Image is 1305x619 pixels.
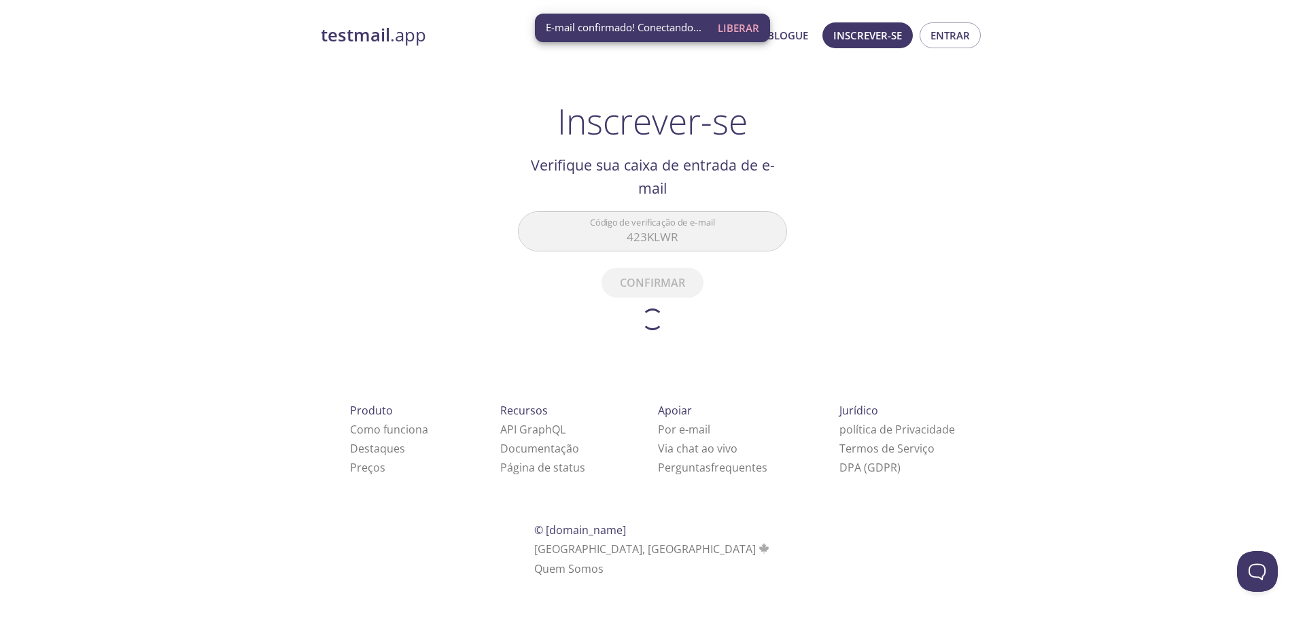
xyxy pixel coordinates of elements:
[839,460,901,475] a: DPA (GDPR)
[658,460,711,475] font: Perguntas
[500,403,548,418] font: Recursos
[711,460,767,475] font: frequentes
[833,29,902,42] font: Inscrever-se
[390,23,426,47] font: .app
[718,21,759,35] font: Liberar
[920,22,981,48] button: Entrar
[658,441,737,456] font: Via chat ao vivo
[350,441,405,456] a: Destaques
[930,29,970,42] font: Entrar
[350,460,385,475] a: Preços
[839,441,935,456] a: Termos de Serviço
[712,15,765,41] button: Liberar
[534,561,604,576] a: Quem Somos
[557,97,748,145] font: Inscrever-se
[658,422,710,437] font: Por e-mail
[839,403,878,418] font: Jurídico
[534,542,756,556] font: [GEOGRAPHIC_DATA], [GEOGRAPHIC_DATA]
[350,403,393,418] font: Produto
[534,523,626,537] font: © [DOMAIN_NAME]
[546,20,701,34] font: E-mail confirmado! Conectando...
[321,23,390,47] font: testmail
[767,26,808,44] a: Blogue
[321,24,551,47] a: testmail.app
[500,460,585,475] a: Página de status
[767,29,808,42] font: Blogue
[500,441,579,456] a: Documentação
[658,403,692,418] font: Apoiar
[350,422,428,437] a: Como funciona
[839,422,955,437] a: política de Privacidade
[531,155,775,198] font: Verifique sua caixa de entrada de e-mail
[822,22,913,48] button: Inscrever-se
[1237,551,1278,592] iframe: Help Scout Beacon - Aberto
[500,422,565,437] a: API GraphQL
